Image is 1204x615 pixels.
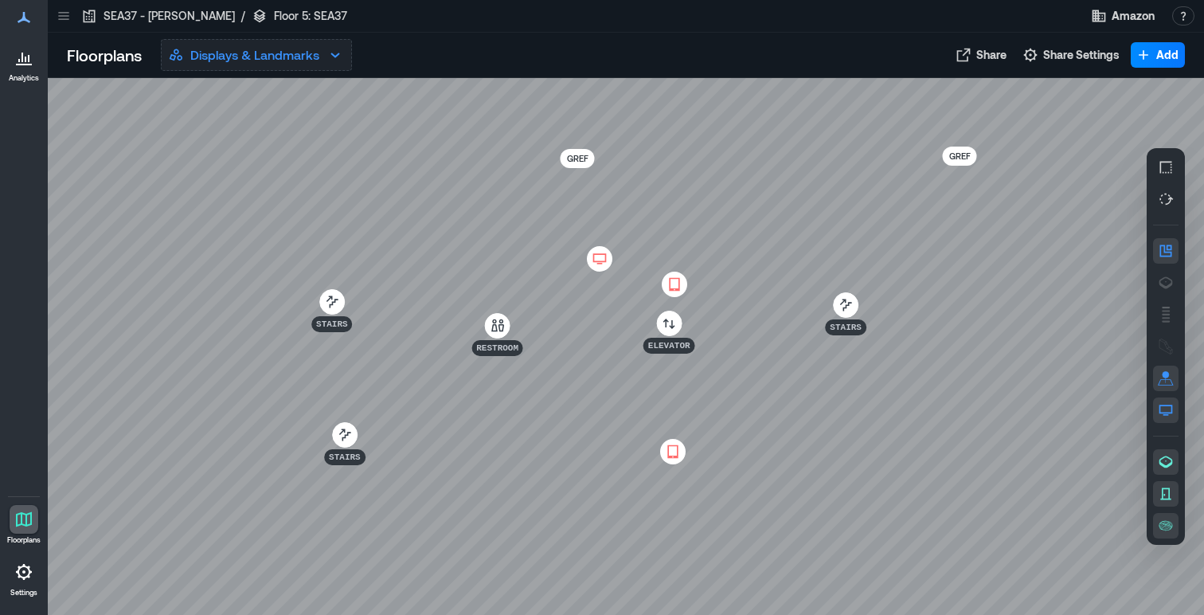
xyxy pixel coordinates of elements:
p: GREF [949,148,971,164]
span: Amazon [1112,8,1155,24]
p: Floorplans [7,535,41,545]
p: Displays & Landmarks [190,45,319,65]
p: Floor 5: SEA37 [274,8,347,24]
span: Share Settings [1043,47,1120,63]
p: / [241,8,245,24]
p: Stairs [329,451,361,464]
p: Stairs [316,318,348,331]
p: Floorplans [67,44,142,66]
button: Share [951,42,1011,68]
p: Elevator [648,339,690,352]
button: Amazon [1086,3,1159,29]
p: Stairs [830,321,862,334]
button: Displays & Landmarks [161,39,352,71]
a: Settings [5,553,43,602]
p: GREF [567,151,588,166]
p: SEA37 - [PERSON_NAME] [104,8,235,24]
p: Analytics [9,73,39,83]
button: Share Settings [1018,42,1124,68]
button: Add [1131,42,1185,68]
span: Share [976,47,1007,63]
p: Restroom [476,342,518,355]
p: Settings [10,588,37,597]
a: Floorplans [2,500,45,550]
a: Analytics [4,38,44,88]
